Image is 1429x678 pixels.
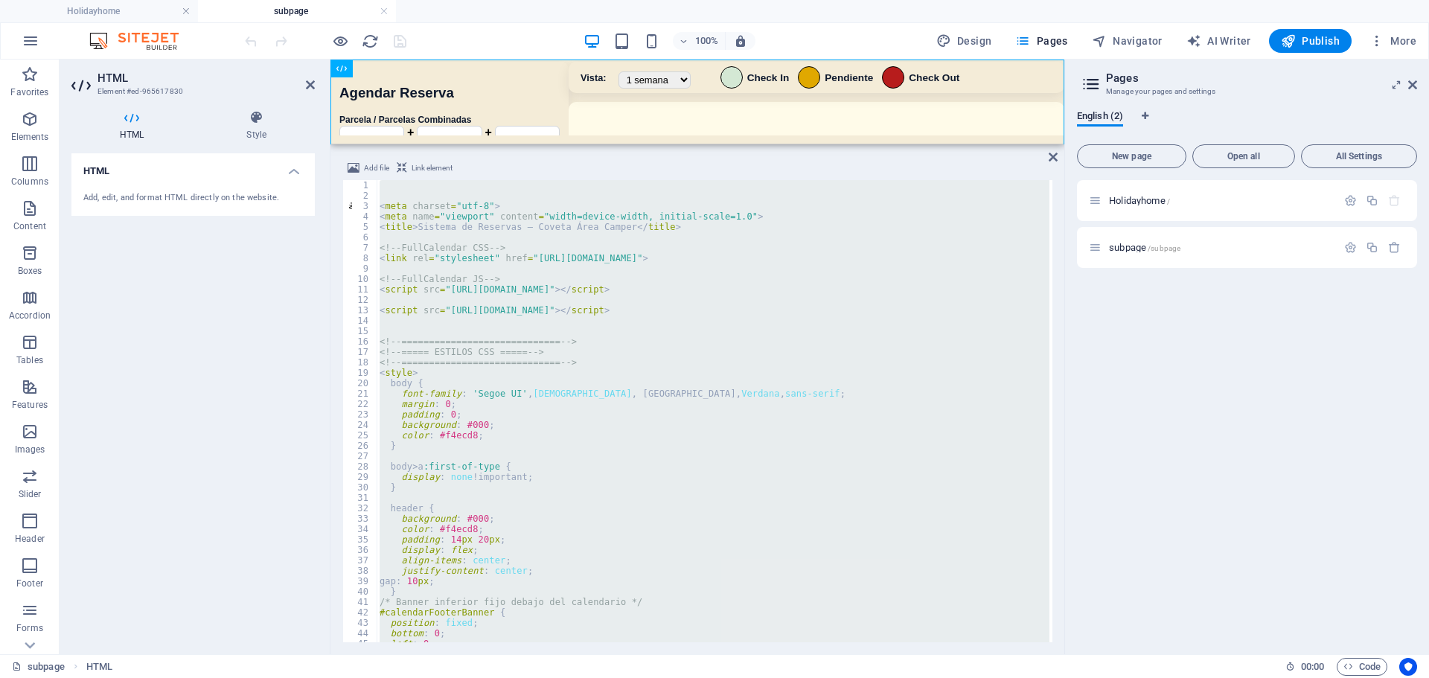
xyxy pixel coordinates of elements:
button: New page [1077,144,1186,168]
button: Usercentrics [1399,658,1417,676]
div: 42 [343,607,378,618]
div: 44 [343,628,378,639]
div: 5 [343,222,378,232]
div: 7 [343,243,378,253]
p: Columns [11,176,48,188]
p: Elements [11,131,49,143]
div: 22 [343,399,378,409]
h2: Pages [1106,71,1417,85]
p: Images [15,444,45,455]
span: Click to select. Double-click to edit [86,658,112,676]
i: On resize automatically adjust zoom level to fit chosen device. [734,34,747,48]
div: 37 [343,555,378,566]
div: 29 [343,472,378,482]
span: AI Writer [1186,33,1251,48]
div: 10 [343,274,378,284]
button: Click here to leave preview mode and continue editing [331,32,349,50]
span: Design [936,33,992,48]
div: 28 [343,461,378,472]
button: reload [361,32,379,50]
span: More [1369,33,1416,48]
p: Features [12,399,48,411]
div: Settings [1344,194,1357,207]
div: 24 [343,420,378,430]
div: 31 [343,493,378,503]
span: : [1311,661,1314,672]
h6: 100% [695,32,719,50]
span: 00 00 [1301,658,1324,676]
span: All Settings [1308,152,1410,161]
button: Link element [394,159,455,177]
p: Header [15,533,45,545]
span: Add file [364,159,389,177]
div: 27 [343,451,378,461]
div: 11 [343,284,378,295]
button: All Settings [1301,144,1417,168]
span: English (2) [1077,107,1123,128]
div: 20 [343,378,378,388]
button: Open all [1192,144,1295,168]
span: subpage [1109,242,1180,253]
h4: HTML [71,110,198,141]
div: Holidayhome/ [1104,196,1337,205]
button: Navigator [1086,29,1169,53]
button: Design [930,29,998,53]
div: 18 [343,357,378,368]
h4: Style [198,110,315,141]
div: 13 [343,305,378,316]
div: 25 [343,430,378,441]
span: /subpage [1148,244,1180,252]
div: Remove [1388,241,1401,254]
button: Add file [345,159,391,177]
p: Boxes [18,265,42,277]
p: Slider [19,488,42,500]
h4: subpage [198,3,396,19]
div: Duplicate [1366,194,1378,207]
div: 15 [343,326,378,336]
div: 43 [343,618,378,628]
h3: Element #ed-965617830 [97,85,285,98]
div: 36 [343,545,378,555]
div: 45 [343,639,378,649]
div: 8 [343,253,378,263]
div: 2 [343,191,378,201]
p: Tables [16,354,43,366]
div: 14 [343,316,378,326]
div: 23 [343,409,378,420]
h4: HTML [71,153,315,180]
div: Language Tabs [1077,110,1417,138]
span: Navigator [1092,33,1163,48]
button: Code [1337,658,1387,676]
span: Link element [412,159,453,177]
span: New page [1084,152,1180,161]
a: Click to cancel selection. Double-click to open Pages [12,658,65,676]
div: 40 [343,586,378,597]
button: Pages [1009,29,1073,53]
p: Content [13,220,46,232]
p: Accordion [9,310,51,322]
span: Click to open page [1109,195,1170,206]
div: 30 [343,482,378,493]
p: Footer [16,578,43,589]
div: Duplicate [1366,241,1378,254]
div: 41 [343,597,378,607]
div: 19 [343,368,378,378]
div: Design (Ctrl+Alt+Y) [930,29,998,53]
div: 38 [343,566,378,576]
div: 16 [343,336,378,347]
span: Publish [1281,33,1340,48]
div: 32 [343,503,378,514]
p: Favorites [10,86,48,98]
button: More [1364,29,1422,53]
div: 6 [343,232,378,243]
span: Pages [1015,33,1067,48]
div: 34 [343,524,378,534]
button: Publish [1269,29,1352,53]
div: 39 [343,576,378,586]
img: Editor Logo [86,32,197,50]
div: subpage/subpage [1104,243,1337,252]
button: AI Writer [1180,29,1257,53]
div: 4 [343,211,378,222]
nav: breadcrumb [86,658,112,676]
div: Add, edit, and format HTML directly on the website. [83,192,303,205]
